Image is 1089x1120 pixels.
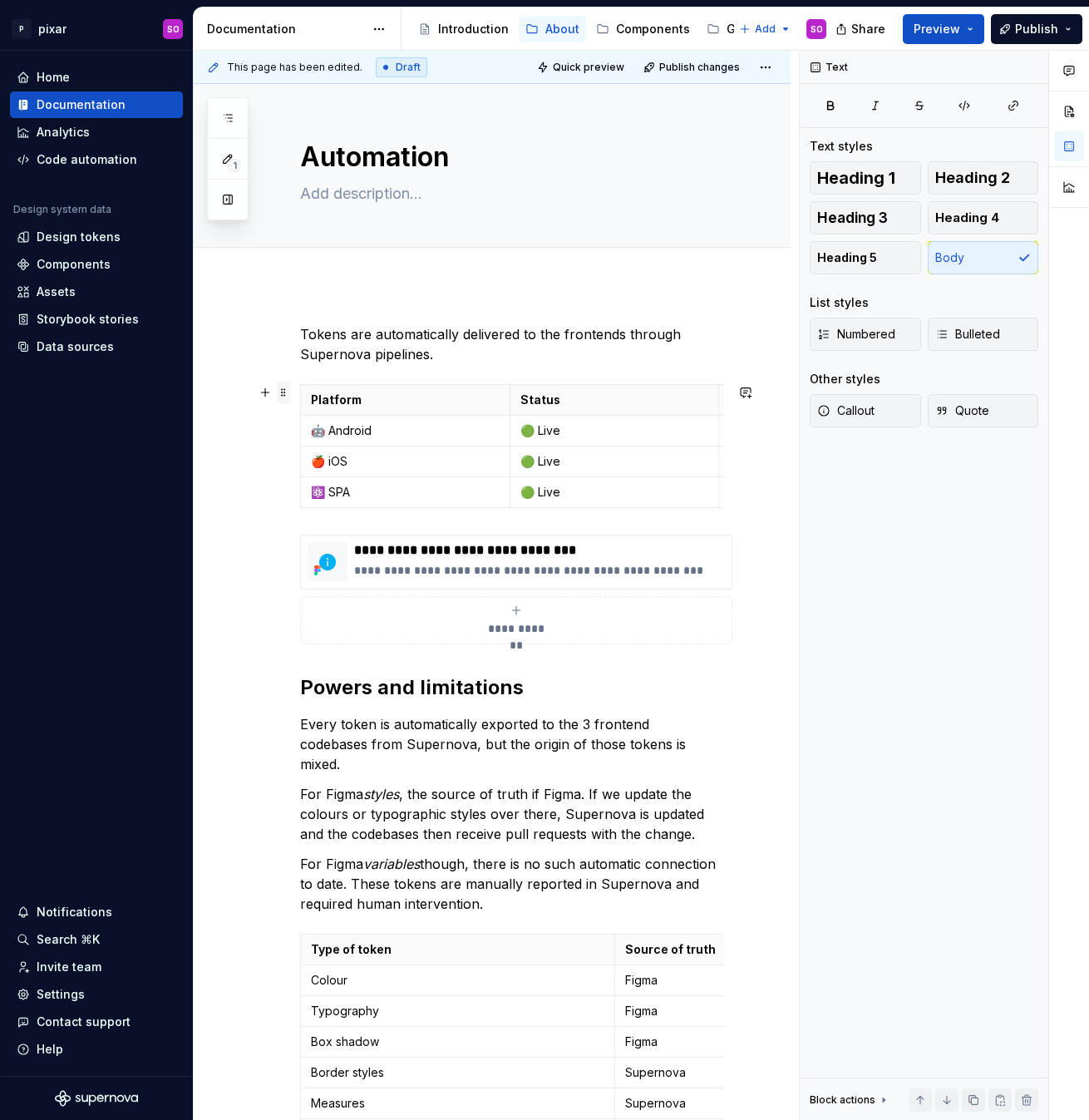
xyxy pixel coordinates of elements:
span: Callout [817,402,875,419]
div: About [545,21,579,37]
p: Typography [311,1003,604,1019]
img: 804462b5-5214-4741-b165-2962e2cfae72.png [308,542,347,582]
a: About [519,16,586,42]
div: Design tokens [37,229,121,245]
a: Storybook stories [10,306,183,333]
a: Code automation [10,146,183,173]
a: Introduction [411,16,515,42]
h2: Powers and limitations [300,674,724,701]
div: List styles [810,294,869,311]
button: Add [734,17,796,41]
button: Publish changes [638,56,747,79]
div: Guidelines [727,21,790,37]
div: Contact support [37,1014,131,1030]
div: Help [37,1041,63,1058]
p: Type of token [311,941,604,958]
a: Assets [10,279,183,305]
a: Design tokens [10,224,183,250]
button: Callout [810,394,921,427]
button: Preview [903,14,984,44]
p: 🟢 Live [520,422,709,439]
p: Every token is automatically exported to the 3 frontend codebases from Supernova, but the origin ... [300,714,724,774]
button: PpixarSO [3,11,190,47]
button: Search ⌘K [10,926,183,953]
span: Share [851,21,885,37]
p: Status [520,392,709,408]
button: Bulleted [928,318,1039,351]
div: Design system data [13,203,111,216]
p: Supernova [625,1095,919,1112]
span: Heading 4 [935,210,999,226]
div: SO [167,22,180,36]
p: Figma [625,972,919,989]
div: pixar [38,21,67,37]
p: Figma [625,1034,919,1050]
a: Home [10,64,183,91]
a: Analytics [10,119,183,146]
div: Other styles [810,371,880,387]
div: Analytics [37,124,90,141]
button: Heading 4 [928,201,1039,234]
div: Text styles [810,138,873,155]
div: Page tree [411,12,731,46]
p: Figma [625,1003,919,1019]
p: Supernova [625,1064,919,1081]
p: ⚛️ SPA [311,484,500,501]
button: Quote [928,394,1039,427]
a: Invite team [10,954,183,980]
em: variables [363,856,420,872]
span: This page has been edited. [227,61,362,74]
p: 🤖 Android [311,422,500,439]
div: Documentation [37,96,126,113]
a: Documentation [10,91,183,118]
div: Invite team [37,959,101,975]
div: Notifications [37,904,112,920]
div: Documentation [207,21,364,37]
p: Tokens are automatically delivered to the frontends through Supernova pipelines. [300,324,724,364]
span: Heading 5 [817,249,877,266]
span: Add [755,22,776,36]
em: styles [363,786,399,802]
button: Heading 2 [928,161,1039,195]
svg: Supernova Logo [55,1090,138,1107]
div: Assets [37,284,76,300]
span: Publish [1015,21,1058,37]
div: SO [811,22,823,36]
button: Heading 3 [810,201,921,234]
button: Numbered [810,318,921,351]
p: Border styles [311,1064,604,1081]
div: Components [37,256,111,273]
p: Source of truth [625,941,919,958]
a: Settings [10,981,183,1008]
a: Components [589,16,697,42]
p: Box shadow [311,1034,604,1050]
span: Heading 1 [817,170,895,186]
div: Search ⌘K [37,931,100,948]
span: Quick preview [553,61,624,74]
button: Help [10,1036,183,1063]
span: Heading 3 [817,210,888,226]
div: Block actions [810,1093,875,1107]
span: Draft [396,61,421,74]
p: For Figma though, there is no such automatic connection to date. These tokens are manually report... [300,854,724,914]
div: Components [616,21,690,37]
a: Guidelines [700,16,796,42]
p: Colour [311,972,604,989]
div: Data sources [37,338,114,355]
span: 1 [228,159,241,172]
button: Share [827,14,896,44]
div: Settings [37,986,85,1003]
p: For Figma , the source of truth if Figma. If we update the colours or typographic styles over the... [300,784,724,844]
button: Heading 5 [810,241,921,274]
p: Platform [311,392,500,408]
span: Numbered [817,326,895,343]
p: Measures [311,1095,604,1112]
button: Quick preview [532,56,632,79]
button: Contact support [10,1009,183,1035]
div: Block actions [810,1088,890,1112]
div: Storybook stories [37,311,139,328]
textarea: Automation [297,137,721,177]
div: Code automation [37,151,137,168]
span: Preview [914,21,960,37]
